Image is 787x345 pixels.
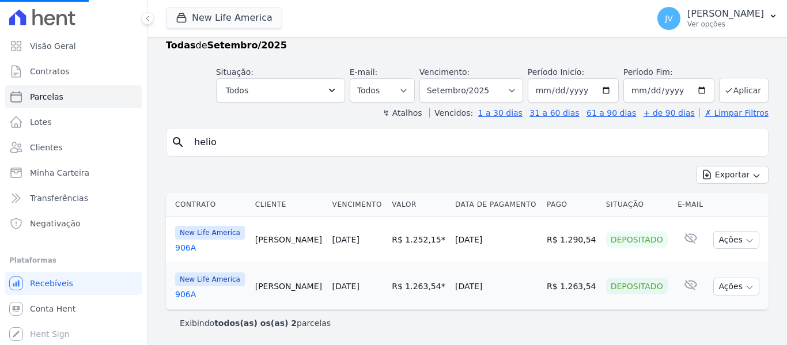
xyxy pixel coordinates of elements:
label: ↯ Atalhos [383,108,422,117]
span: Conta Hent [30,303,75,314]
a: 1 a 30 dias [478,108,523,117]
button: New Life America [166,7,282,29]
div: Depositado [606,278,668,294]
a: + de 90 dias [644,108,695,117]
a: [DATE] [332,282,360,291]
i: search [171,135,185,149]
a: Recebíveis [5,272,142,295]
p: [PERSON_NAME] [687,8,764,20]
a: Transferências [5,187,142,210]
label: Situação: [216,67,253,77]
th: Valor [387,193,451,217]
span: Visão Geral [30,40,76,52]
input: Buscar por nome do lote ou do cliente [187,131,763,154]
td: R$ 1.290,54 [542,217,601,263]
button: Exportar [696,166,769,184]
label: Vencidos: [429,108,473,117]
a: ✗ Limpar Filtros [699,108,769,117]
button: JV [PERSON_NAME] Ver opções [648,2,787,35]
th: Data de Pagamento [451,193,542,217]
button: Ações [713,278,759,295]
td: [DATE] [451,263,542,310]
p: Exibindo parcelas [180,317,331,329]
span: Transferências [30,192,88,204]
span: Contratos [30,66,69,77]
label: Vencimento: [419,67,470,77]
a: [DATE] [332,235,360,244]
p: Ver opções [687,20,764,29]
a: Conta Hent [5,297,142,320]
td: [DATE] [451,217,542,263]
span: Todos [226,84,248,97]
a: Parcelas [5,85,142,108]
button: Ações [713,231,759,249]
th: Contrato [166,193,251,217]
a: Minha Carteira [5,161,142,184]
th: Vencimento [328,193,388,217]
a: 906A [175,289,246,300]
td: [PERSON_NAME] [251,263,328,310]
td: R$ 1.252,15 [387,217,451,263]
th: Situação [601,193,673,217]
a: Clientes [5,136,142,159]
td: [PERSON_NAME] [251,217,328,263]
span: JV [665,14,673,22]
a: Contratos [5,60,142,83]
a: Visão Geral [5,35,142,58]
span: New Life America [175,226,245,240]
label: Período Inicío: [528,67,584,77]
span: Lotes [30,116,52,128]
span: Minha Carteira [30,167,89,179]
span: Parcelas [30,91,63,103]
a: 906A [175,242,246,253]
button: Todos [216,78,345,103]
a: Lotes [5,111,142,134]
a: 31 a 60 dias [529,108,579,117]
td: R$ 1.263,54 [387,263,451,310]
button: Aplicar [719,78,769,103]
b: todos(as) os(as) 2 [214,319,297,328]
a: Negativação [5,212,142,235]
div: Depositado [606,232,668,248]
td: R$ 1.263,54 [542,263,601,310]
span: Clientes [30,142,62,153]
a: 61 a 90 dias [587,108,636,117]
th: Pago [542,193,601,217]
th: Cliente [251,193,328,217]
strong: Setembro/2025 [207,40,287,51]
strong: Todas [166,40,196,51]
span: New Life America [175,272,245,286]
span: Negativação [30,218,81,229]
p: de [166,39,287,52]
span: Recebíveis [30,278,73,289]
th: E-mail [673,193,708,217]
label: Período Fim: [623,66,714,78]
div: Plataformas [9,253,138,267]
label: E-mail: [350,67,378,77]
